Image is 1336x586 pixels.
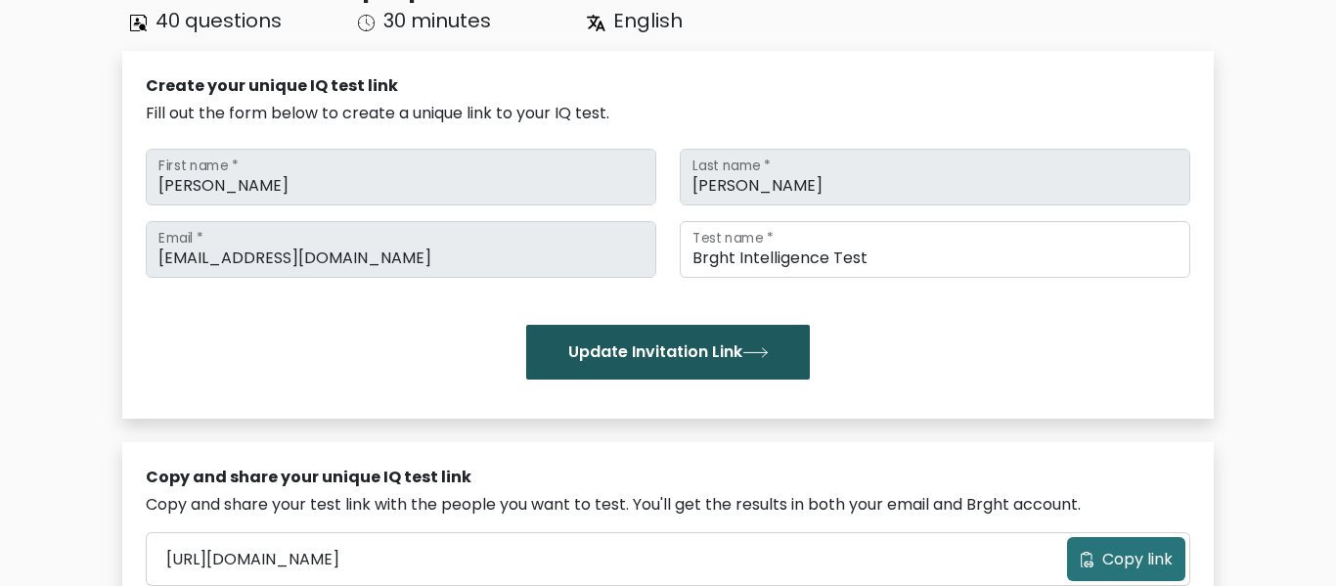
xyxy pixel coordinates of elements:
[383,7,491,34] span: 30 minutes
[1067,537,1185,581] button: Copy link
[146,466,1190,489] div: Copy and share your unique IQ test link
[613,7,683,34] span: English
[146,74,1190,98] div: Create your unique IQ test link
[1102,548,1173,571] span: Copy link
[680,149,1190,205] input: Last name
[156,7,282,34] span: 40 questions
[146,149,656,205] input: First name
[146,102,1190,125] div: Fill out the form below to create a unique link to your IQ test.
[526,325,810,380] button: Update Invitation Link
[680,221,1190,278] input: Test name
[146,221,656,278] input: Email
[146,493,1190,517] div: Copy and share your test link with the people you want to test. You'll get the results in both yo...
